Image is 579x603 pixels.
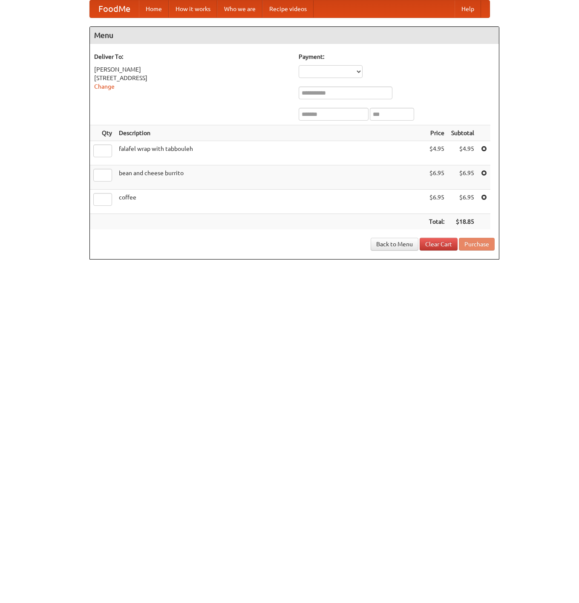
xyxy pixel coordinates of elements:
[90,0,139,17] a: FoodMe
[94,83,115,90] a: Change
[94,74,290,82] div: [STREET_ADDRESS]
[94,52,290,61] h5: Deliver To:
[448,125,478,141] th: Subtotal
[455,0,481,17] a: Help
[115,190,426,214] td: coffee
[299,52,495,61] h5: Payment:
[426,214,448,230] th: Total:
[115,141,426,165] td: falafel wrap with tabbouleh
[426,125,448,141] th: Price
[426,165,448,190] td: $6.95
[448,214,478,230] th: $18.85
[448,141,478,165] td: $4.95
[420,238,458,251] a: Clear Cart
[448,190,478,214] td: $6.95
[90,125,115,141] th: Qty
[448,165,478,190] td: $6.95
[426,190,448,214] td: $6.95
[262,0,314,17] a: Recipe videos
[139,0,169,17] a: Home
[94,65,290,74] div: [PERSON_NAME]
[115,125,426,141] th: Description
[169,0,217,17] a: How it works
[426,141,448,165] td: $4.95
[371,238,418,251] a: Back to Menu
[90,27,499,44] h4: Menu
[217,0,262,17] a: Who we are
[459,238,495,251] button: Purchase
[115,165,426,190] td: bean and cheese burrito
